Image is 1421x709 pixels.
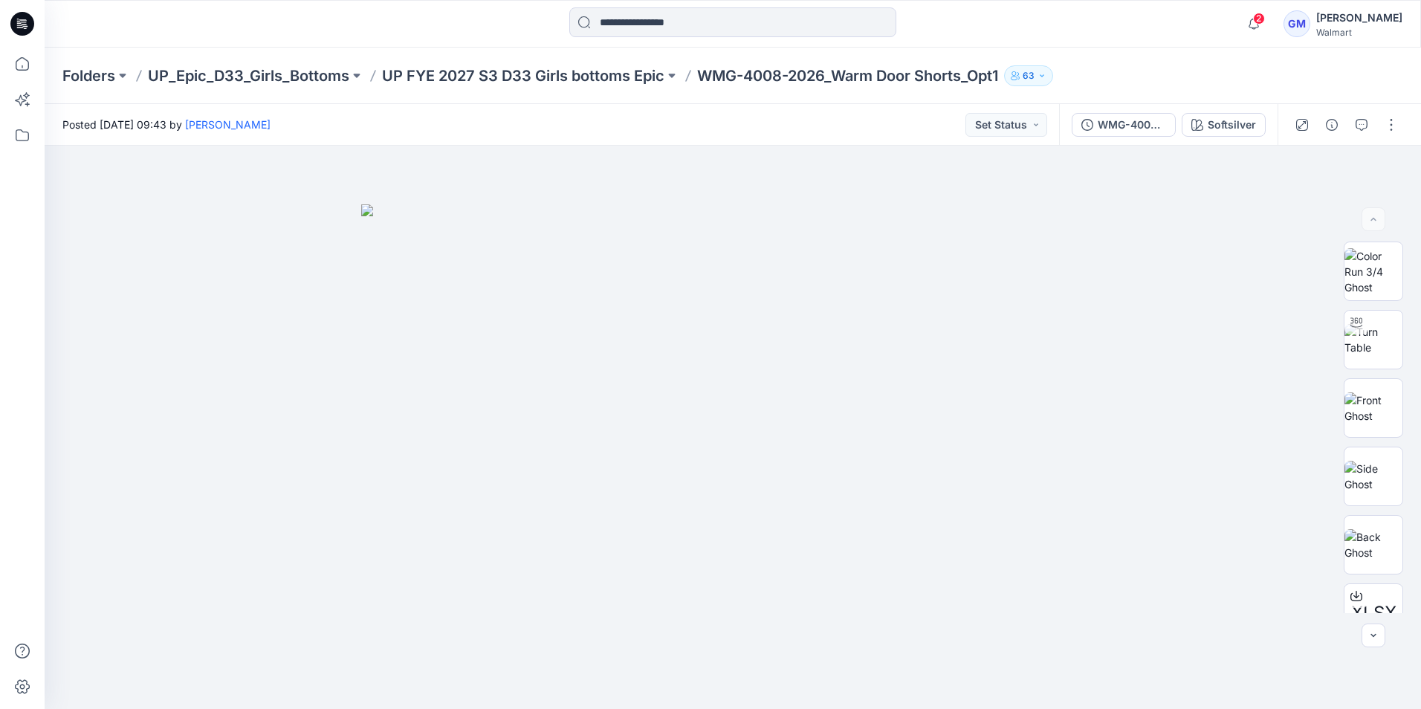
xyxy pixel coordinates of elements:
[1320,113,1344,137] button: Details
[361,204,1104,709] img: eyJhbGciOiJIUzI1NiIsImtpZCI6IjAiLCJzbHQiOiJzZXMiLCJ0eXAiOiJKV1QifQ.eyJkYXRhIjp7InR5cGUiOiJzdG9yYW...
[1316,9,1402,27] div: [PERSON_NAME]
[1316,27,1402,38] div: Walmart
[185,118,271,131] a: [PERSON_NAME]
[1344,529,1402,560] img: Back Ghost
[1344,461,1402,492] img: Side Ghost
[1182,113,1266,137] button: Softsilver
[1284,10,1310,37] div: GM
[382,65,664,86] a: UP FYE 2027 S3 D33 Girls bottoms Epic
[62,65,115,86] a: Folders
[1253,13,1265,25] span: 2
[697,65,998,86] p: WMG-4008-2026_Warm Door Shorts_Opt1
[1344,392,1402,424] img: Front Ghost
[148,65,349,86] a: UP_Epic_D33_Girls_Bottoms
[1004,65,1053,86] button: 63
[62,117,271,132] span: Posted [DATE] 09:43 by
[1344,324,1402,355] img: Turn Table
[1344,248,1402,295] img: Color Run 3/4 Ghost
[1072,113,1176,137] button: WMG-4008-2026_Warm Door Shorts_Opt1_Full Colorway
[1208,117,1256,133] div: Softsilver
[1351,600,1396,627] span: XLSX
[1098,117,1166,133] div: WMG-4008-2026_Warm Door Shorts_Opt1_Full Colorway
[1023,68,1035,84] p: 63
